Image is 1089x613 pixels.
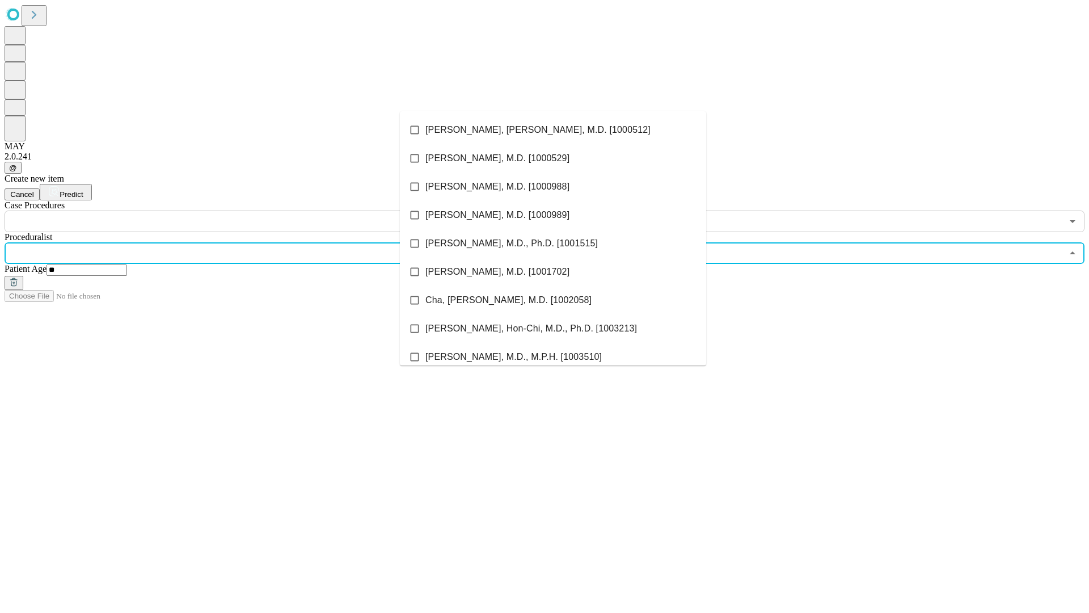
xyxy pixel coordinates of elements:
[425,237,598,250] span: [PERSON_NAME], M.D., Ph.D. [1001515]
[5,200,65,210] span: Scheduled Procedure
[5,152,1084,162] div: 2.0.241
[40,184,92,200] button: Predict
[60,190,83,199] span: Predict
[5,162,22,174] button: @
[5,141,1084,152] div: MAY
[1065,245,1080,261] button: Close
[425,123,651,137] span: [PERSON_NAME], [PERSON_NAME], M.D. [1000512]
[425,293,592,307] span: Cha, [PERSON_NAME], M.D. [1002058]
[425,180,569,194] span: [PERSON_NAME], M.D. [1000988]
[1065,213,1080,229] button: Open
[425,265,569,279] span: [PERSON_NAME], M.D. [1001702]
[425,350,602,364] span: [PERSON_NAME], M.D., M.P.H. [1003510]
[425,208,569,222] span: [PERSON_NAME], M.D. [1000989]
[9,163,17,172] span: @
[425,322,637,335] span: [PERSON_NAME], Hon-Chi, M.D., Ph.D. [1003213]
[5,174,64,183] span: Create new item
[5,232,52,242] span: Proceduralist
[5,264,47,274] span: Patient Age
[425,152,569,165] span: [PERSON_NAME], M.D. [1000529]
[10,190,34,199] span: Cancel
[5,188,40,200] button: Cancel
